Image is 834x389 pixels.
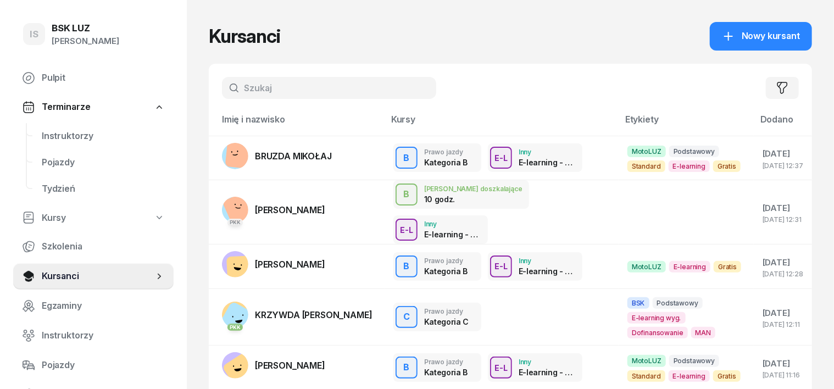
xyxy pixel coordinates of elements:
[52,34,119,48] div: [PERSON_NAME]
[627,355,666,366] span: MotoLUZ
[763,270,803,277] div: [DATE] 12:28
[396,147,418,169] button: B
[42,129,165,143] span: Instruktorzy
[519,257,576,264] div: Inny
[396,223,418,237] div: E-L
[763,162,803,169] div: [DATE] 12:37
[13,205,174,231] a: Kursy
[42,211,66,225] span: Kursy
[763,371,803,379] div: [DATE] 11:16
[424,308,469,315] div: Prawo jazdy
[424,257,468,264] div: Prawo jazdy
[13,234,174,260] a: Szkolenia
[669,370,710,382] span: E-learning
[519,266,576,276] div: E-learning - 90 dni
[669,146,719,157] span: Podstawowy
[519,158,576,167] div: E-learning - 90 dni
[396,184,418,205] button: B
[42,269,154,284] span: Kursanci
[222,352,325,379] a: [PERSON_NAME]
[42,299,165,313] span: Egzaminy
[424,185,522,192] div: [PERSON_NAME] doszkalające
[763,306,803,320] div: [DATE]
[227,324,243,331] div: PKK
[399,358,414,377] div: B
[490,361,512,375] div: E-L
[222,302,372,328] a: PKKKRZYWDA [PERSON_NAME]
[222,197,325,223] a: PKK[PERSON_NAME]
[42,100,90,114] span: Terminarze
[424,220,481,227] div: Inny
[209,26,280,46] h1: Kursanci
[627,261,666,273] span: MotoLUZ
[519,358,576,365] div: Inny
[42,240,165,254] span: Szkolenia
[763,321,803,328] div: [DATE] 12:11
[399,257,414,276] div: B
[255,309,372,320] span: KRZYWDA [PERSON_NAME]
[396,306,418,328] button: C
[222,143,332,169] a: BRUZDA MIKOŁAJ
[13,352,174,379] a: Pojazdy
[42,155,165,170] span: Pojazdy
[763,201,803,215] div: [DATE]
[627,146,666,157] span: MotoLUZ
[710,22,812,51] a: Nowy kursant
[490,151,512,165] div: E-L
[399,308,414,326] div: C
[13,95,174,120] a: Terminarze
[627,160,665,172] span: Standard
[763,357,803,371] div: [DATE]
[424,368,468,377] div: Kategoria B
[255,259,325,270] span: [PERSON_NAME]
[742,29,800,43] span: Nowy kursant
[424,158,468,167] div: Kategoria B
[13,323,174,349] a: Instruktorzy
[519,148,576,155] div: Inny
[424,194,481,204] div: 10 godz.
[396,219,418,241] button: E-L
[424,230,481,239] div: E-learning - 90 dni
[399,149,414,168] div: B
[42,71,165,85] span: Pulpit
[255,151,332,162] span: BRUZDA MIKOŁAJ
[42,358,165,373] span: Pojazdy
[385,112,619,136] th: Kursy
[227,219,243,226] div: PKK
[33,123,174,149] a: Instruktorzy
[33,149,174,176] a: Pojazdy
[396,255,418,277] button: B
[33,176,174,202] a: Tydzień
[42,329,165,343] span: Instruktorzy
[619,112,754,136] th: Etykiety
[763,216,803,223] div: [DATE] 12:31
[653,297,703,309] span: Podstawowy
[691,327,716,338] span: MAN
[627,312,686,324] span: E-learning wyg.
[669,355,719,366] span: Podstawowy
[519,368,576,377] div: E-learning - 90 dni
[209,112,385,136] th: Imię i nazwisko
[222,251,325,277] a: [PERSON_NAME]
[627,370,665,382] span: Standard
[669,160,710,172] span: E-learning
[13,65,174,91] a: Pulpit
[763,255,803,270] div: [DATE]
[255,360,325,371] span: [PERSON_NAME]
[255,204,325,215] span: [PERSON_NAME]
[490,255,512,277] button: E-L
[713,160,741,172] span: Gratis
[490,357,512,379] button: E-L
[424,317,469,326] div: Kategoria C
[424,266,468,276] div: Kategoria B
[424,148,468,155] div: Prawo jazdy
[42,182,165,196] span: Tydzień
[399,185,414,204] div: B
[52,24,119,33] div: BSK LUZ
[713,370,741,382] span: Gratis
[424,358,468,365] div: Prawo jazdy
[669,261,710,273] span: E-learning
[396,357,418,379] button: B
[754,112,812,136] th: Dodano
[714,261,741,273] span: Gratis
